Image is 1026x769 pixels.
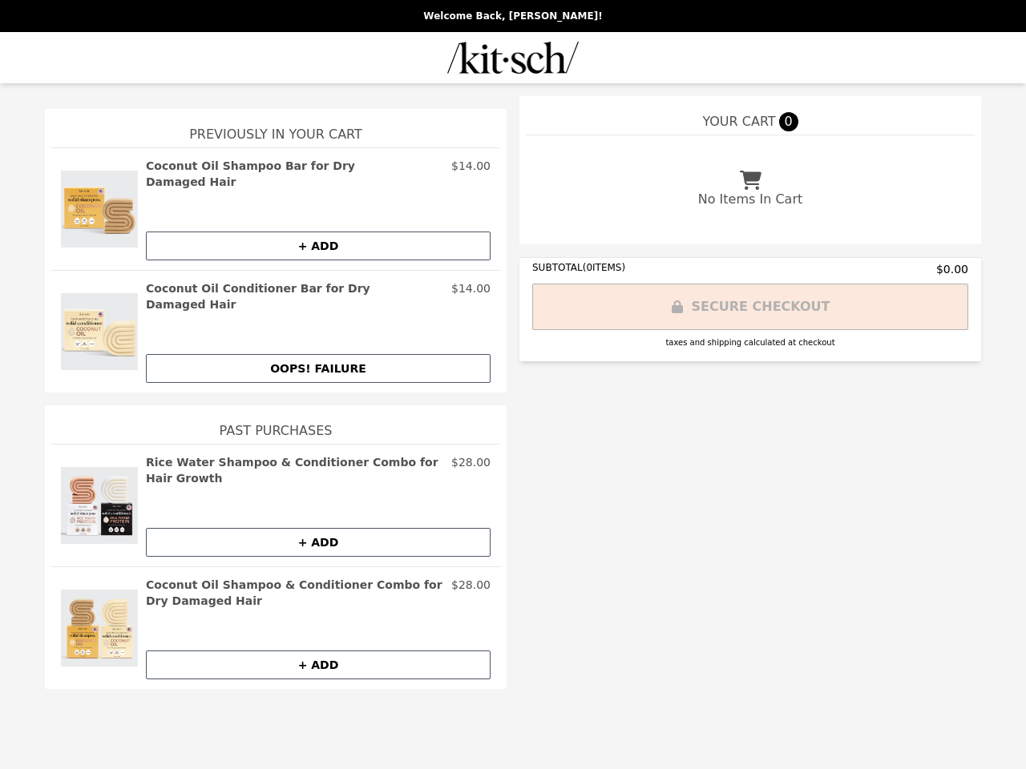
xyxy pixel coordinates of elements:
span: ( 0 ITEMS) [583,262,625,273]
img: Coconut Oil Shampoo & Conditioner Combo for Dry Damaged Hair [61,577,138,679]
h1: Previously In Your Cart [51,109,500,147]
p: No Items In Cart [698,190,802,209]
h2: Coconut Oil Conditioner Bar for Dry Damaged Hair [146,280,445,312]
img: Coconut Oil Conditioner Bar for Dry Damaged Hair [61,280,138,383]
button: OOPS! FAILURE [146,354,491,383]
h1: Past Purchases [51,405,500,444]
h2: Coconut Oil Shampoo Bar for Dry Damaged Hair [146,158,445,190]
img: Coconut Oil Shampoo Bar for Dry Damaged Hair [61,158,138,260]
p: $28.00 [451,454,491,486]
h2: Coconut Oil Shampoo & Conditioner Combo for Dry Damaged Hair [146,577,445,609]
span: YOUR CART [702,112,775,131]
p: $28.00 [451,577,491,609]
img: Rice Water Shampoo & Conditioner Combo for Hair Growth [61,454,138,557]
button: + ADD [146,528,491,557]
button: + ADD [146,232,491,260]
span: 0 [779,112,798,131]
p: $14.00 [451,280,491,312]
span: $0.00 [936,261,968,277]
img: Brand Logo [447,42,579,74]
div: taxes and shipping calculated at checkout [532,336,968,348]
span: SUBTOTAL [532,262,583,273]
p: $14.00 [451,158,491,190]
p: Welcome Back, [PERSON_NAME]! [10,10,1016,22]
button: + ADD [146,650,491,679]
h2: Rice Water Shampoo & Conditioner Combo for Hair Growth [146,454,445,486]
